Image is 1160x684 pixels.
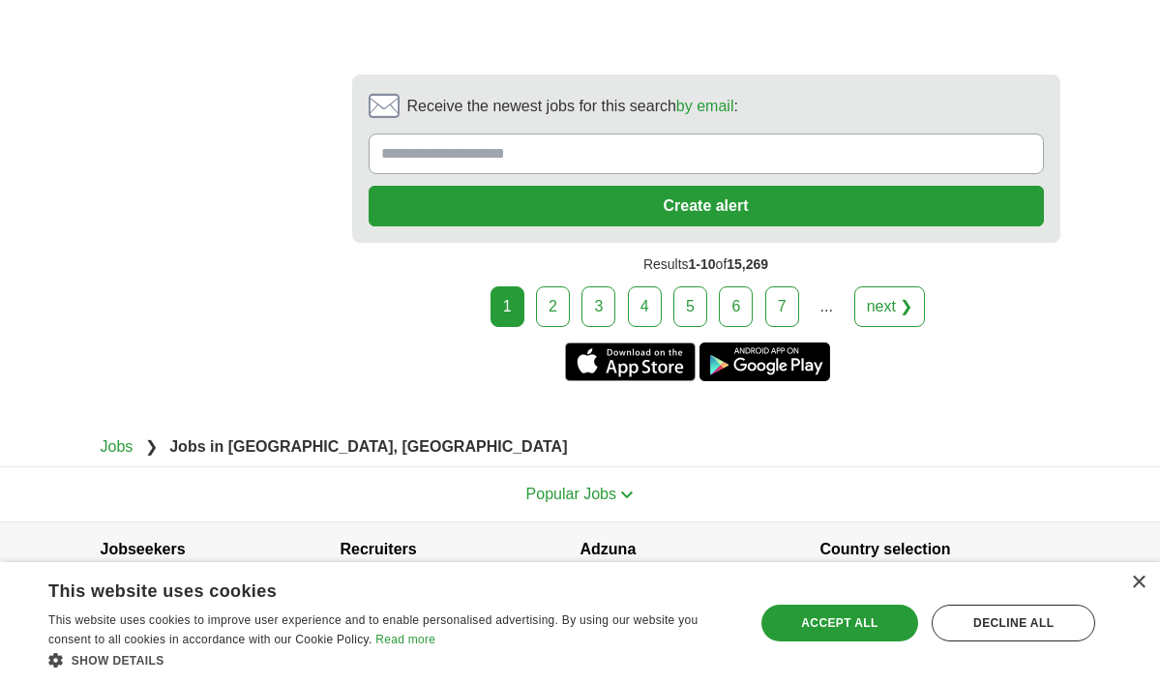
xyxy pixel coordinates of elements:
[48,574,685,603] div: This website uses cookies
[581,286,615,327] a: 3
[565,342,696,381] a: Get the iPhone app
[145,438,158,455] span: ❯
[72,654,164,668] span: Show details
[676,98,734,114] a: by email
[352,243,1060,286] div: Results of
[765,286,799,327] a: 7
[673,286,707,327] a: 5
[807,287,846,326] div: ...
[48,613,698,646] span: This website uses cookies to improve user experience and to enable personalised advertising. By u...
[628,286,662,327] a: 4
[536,286,570,327] a: 2
[169,438,567,455] strong: Jobs in [GEOGRAPHIC_DATA], [GEOGRAPHIC_DATA]
[820,522,1060,577] h4: Country selection
[1131,576,1145,590] div: Close
[491,286,524,327] div: 1
[526,486,616,502] span: Popular Jobs
[620,491,634,499] img: toggle icon
[761,605,919,641] div: Accept all
[407,95,738,118] span: Receive the newest jobs for this search :
[854,286,926,327] a: next ❯
[932,605,1095,641] div: Decline all
[727,256,768,272] span: 15,269
[101,438,134,455] a: Jobs
[375,633,435,646] a: Read more, opens a new window
[719,286,753,327] a: 6
[699,342,830,381] a: Get the Android app
[48,650,733,669] div: Show details
[369,186,1044,226] button: Create alert
[689,256,716,272] span: 1-10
